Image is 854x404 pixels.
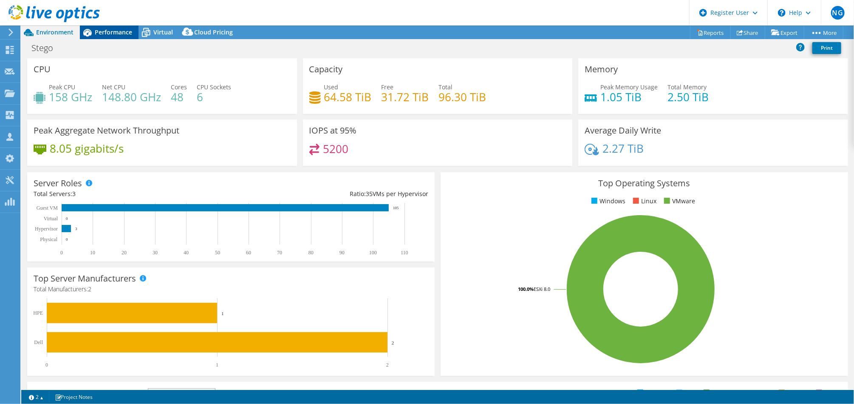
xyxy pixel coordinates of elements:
text: Physical [40,236,57,242]
text: 40 [184,250,189,256]
text: Virtual [44,216,58,222]
h3: Top Server Manufacturers [34,274,136,283]
h4: 64.58 TiB [324,92,372,102]
span: Total [439,83,453,91]
text: 2 [386,362,389,368]
h4: 1.05 TiB [600,92,658,102]
text: 30 [153,250,158,256]
h3: CPU [34,65,51,74]
h4: 148.80 GHz [102,92,161,102]
text: 3 [75,227,77,231]
text: 0 [66,237,68,242]
li: Windows [589,196,625,206]
span: NG [831,6,845,20]
text: 110 [401,250,408,256]
text: 80 [308,250,314,256]
a: More [804,26,843,39]
tspan: ESXi 8.0 [534,286,550,292]
a: Reports [690,26,731,39]
span: 3 [72,190,76,198]
span: Virtual [153,28,173,36]
span: IOPS [148,389,215,399]
text: 0 [66,216,68,221]
svg: \n [778,9,786,17]
text: 1 [216,362,218,368]
li: Memory [635,388,669,398]
text: Guest VM [37,205,58,211]
h3: Top Operating Systems [447,179,842,188]
text: 90 [339,250,345,256]
h4: 5200 [323,144,348,154]
h3: Average Daily Write [585,126,661,135]
h3: IOPS at 95% [309,126,357,135]
span: CPU Sockets [197,83,231,91]
span: Peak CPU [49,83,75,91]
text: 20 [122,250,127,256]
div: Ratio: VMs per Hypervisor [231,189,428,199]
h4: 8.05 gigabits/s [50,144,124,153]
li: VMware [662,196,695,206]
span: Cores [171,83,187,91]
li: Linux [631,196,656,206]
text: 100 [369,250,377,256]
li: IOPS [814,388,837,398]
h4: 6 [197,92,231,102]
a: Share [730,26,765,39]
span: 35 [366,190,373,198]
text: 2 [392,340,394,345]
text: 0 [45,362,48,368]
h3: Peak Aggregate Network Throughput [34,126,179,135]
h3: Server Roles [34,179,82,188]
div: Total Servers: [34,189,231,199]
h4: 48 [171,92,187,102]
span: Free [382,83,394,91]
span: Total Memory [667,83,707,91]
text: Hypervisor [35,226,58,232]
text: 60 [246,250,251,256]
text: 70 [277,250,282,256]
h4: 2.27 TiB [602,144,644,153]
tspan: 100.0% [518,286,534,292]
text: Dell [34,339,43,345]
span: Environment [36,28,74,36]
a: Print [812,42,841,54]
a: Project Notes [49,392,99,402]
h4: 158 GHz [49,92,92,102]
text: 0 [60,250,63,256]
h1: Stego [28,43,66,53]
span: 2 [88,285,91,293]
li: CPU [674,388,696,398]
h3: Memory [585,65,618,74]
span: Cloud Pricing [194,28,233,36]
text: 105 [393,206,399,210]
span: Used [324,83,339,91]
span: Performance [95,28,132,36]
li: Latency [777,388,809,398]
text: 50 [215,250,220,256]
a: Export [765,26,804,39]
a: 2 [23,392,49,402]
span: Net CPU [102,83,125,91]
h4: 2.50 TiB [667,92,709,102]
h4: 96.30 TiB [439,92,486,102]
span: Peak Memory Usage [600,83,658,91]
text: 10 [90,250,95,256]
h4: 31.72 TiB [382,92,429,102]
h3: Capacity [309,65,343,74]
text: 1 [221,311,224,316]
h4: Total Manufacturers: [34,285,428,294]
text: HPE [33,310,43,316]
li: Network Throughput [701,388,771,398]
